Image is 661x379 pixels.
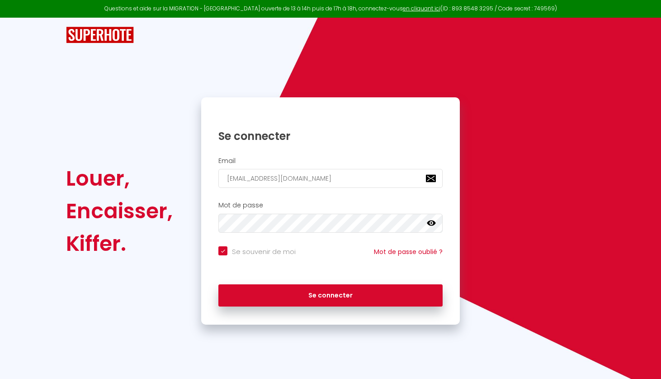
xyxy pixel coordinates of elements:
a: en cliquant ici [403,5,440,12]
button: Se connecter [218,284,443,307]
h2: Email [218,157,443,165]
h1: Se connecter [218,129,443,143]
div: Louer, [66,162,173,195]
a: Mot de passe oublié ? [374,247,443,256]
div: Encaisser, [66,195,173,227]
div: Kiffer. [66,227,173,260]
input: Ton Email [218,169,443,188]
h2: Mot de passe [218,201,443,209]
img: SuperHote logo [66,27,134,43]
